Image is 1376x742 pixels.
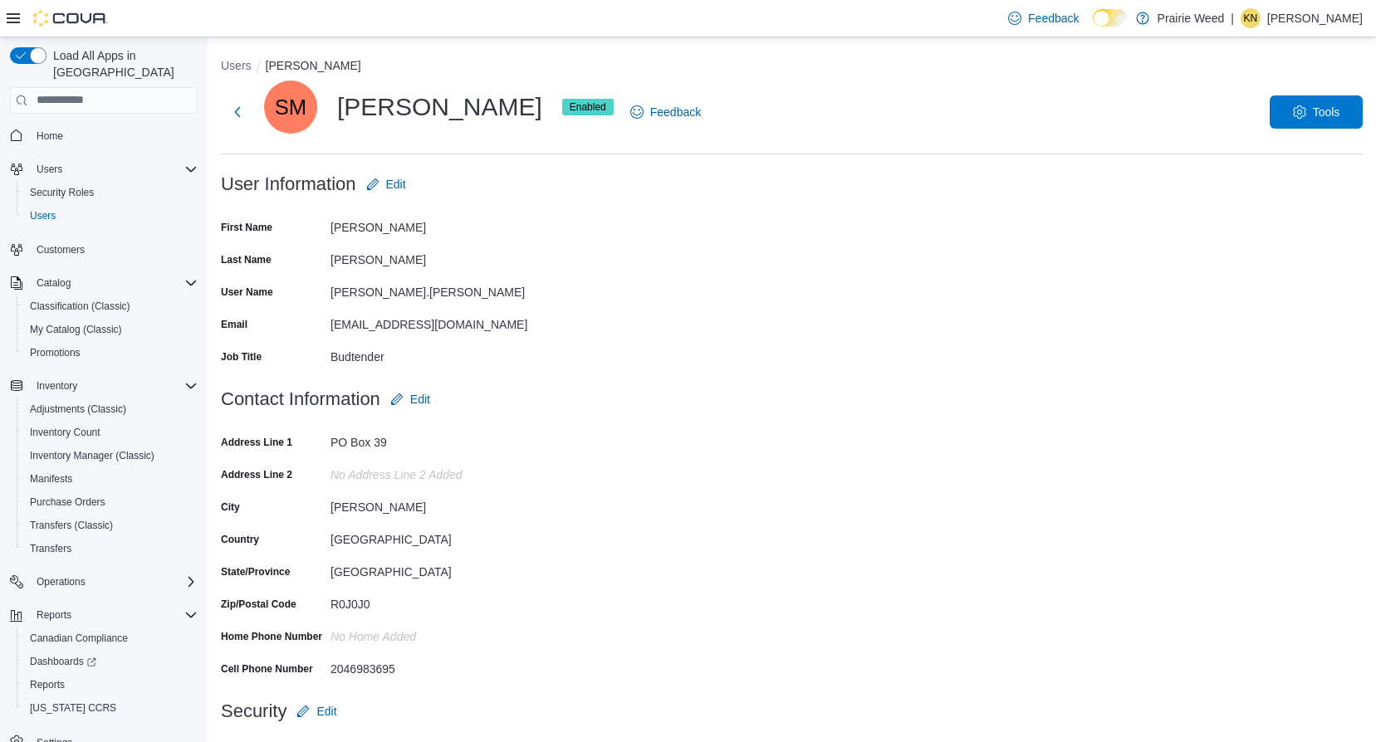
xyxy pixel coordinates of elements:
label: Email [221,318,247,331]
span: Dashboards [23,652,198,671]
a: Dashboards [17,650,204,673]
span: Promotions [23,343,198,363]
span: Customers [37,243,85,256]
button: Edit [360,168,413,201]
button: Users [221,59,252,72]
span: Feedback [650,104,701,120]
p: | [1231,8,1234,28]
button: Inventory Count [17,421,204,444]
span: Tools [1313,104,1340,120]
span: Enabled [562,99,614,115]
button: Operations [30,572,92,592]
a: Security Roles [23,183,100,203]
a: Promotions [23,343,87,363]
span: Reports [37,608,71,622]
span: Inventory Count [23,422,198,442]
span: Reports [30,605,198,625]
p: Prairie Weed [1158,8,1225,28]
button: Users [3,158,204,181]
button: Customers [3,237,204,261]
span: Users [30,159,198,179]
a: Purchase Orders [23,492,112,512]
span: Catalog [30,273,198,293]
span: Manifests [30,472,72,486]
span: Catalog [37,276,71,290]
a: Manifests [23,469,79,489]
h3: Contact Information [221,389,380,409]
p: [PERSON_NAME] [1267,8,1363,28]
label: State/Province [221,565,290,578]
label: Job Title [221,350,262,364]
button: Canadian Compliance [17,627,204,650]
a: Customers [30,240,91,260]
button: Next [221,95,254,129]
button: Security Roles [17,181,204,204]
a: [US_STATE] CCRS [23,698,123,718]
label: Address Line 2 [221,468,292,481]
button: Catalog [30,273,77,293]
span: Operations [37,575,86,588]
button: My Catalog (Classic) [17,318,204,341]
label: User Name [221,286,273,299]
span: Edit [316,703,336,720]
button: [PERSON_NAME] [266,59,361,72]
a: Dashboards [23,652,103,671]
a: Transfers [23,539,78,559]
span: Classification (Classic) [30,300,130,313]
a: Adjustments (Classic) [23,399,133,419]
span: KN [1244,8,1258,28]
span: SM [275,81,306,134]
span: Classification (Classic) [23,296,198,316]
label: Last Name [221,253,272,266]
a: Feedback [1001,2,1085,35]
div: [EMAIL_ADDRESS][DOMAIN_NAME] [331,311,553,331]
button: Edit [290,695,343,728]
button: Reports [30,605,78,625]
span: Inventory Count [30,426,100,439]
a: Inventory Count [23,422,107,442]
a: Transfers (Classic) [23,515,120,535]
a: Inventory Manager (Classic) [23,446,161,466]
span: Inventory [30,376,198,396]
nav: An example of EuiBreadcrumbs [221,57,1363,77]
div: [PERSON_NAME].[PERSON_NAME] [331,279,553,299]
button: Transfers (Classic) [17,514,204,537]
label: First Name [221,221,272,234]
button: Reports [3,603,204,627]
span: Feedback [1028,10,1079,27]
a: Home [30,126,70,146]
span: Users [30,209,56,222]
span: Users [23,206,198,226]
label: Cell Phone Number [221,662,313,676]
span: Edit [410,391,430,408]
div: 2046983695 [331,656,553,676]
span: [US_STATE] CCRS [30,701,116,715]
a: My Catalog (Classic) [23,320,129,339]
span: Operations [30,572,198,592]
span: Canadian Compliance [23,628,198,648]
button: Catalog [3,271,204,295]
button: Manifests [17,467,204,491]
button: Inventory [3,374,204,398]
span: Transfers (Classic) [23,515,198,535]
label: Home Phone Number [221,630,322,643]
button: Classification (Classic) [17,295,204,318]
span: Promotions [30,346,81,359]
div: Stephanie McPherson [264,81,317,134]
span: Load All Apps in [GEOGRAPHIC_DATA] [47,47,198,81]
button: Inventory Manager (Classic) [17,444,204,467]
input: Dark Mode [1093,9,1128,27]
span: Transfers (Classic) [30,519,113,532]
h3: Security [221,701,286,721]
div: [PERSON_NAME] [331,494,553,514]
span: Transfers [30,542,71,555]
div: PO Box 39 [331,429,553,449]
span: Users [37,163,62,176]
span: Purchase Orders [30,495,105,509]
h3: User Information [221,174,356,194]
button: Users [30,159,69,179]
span: Enabled [570,100,606,115]
label: City [221,500,240,514]
span: Customers [30,239,198,260]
